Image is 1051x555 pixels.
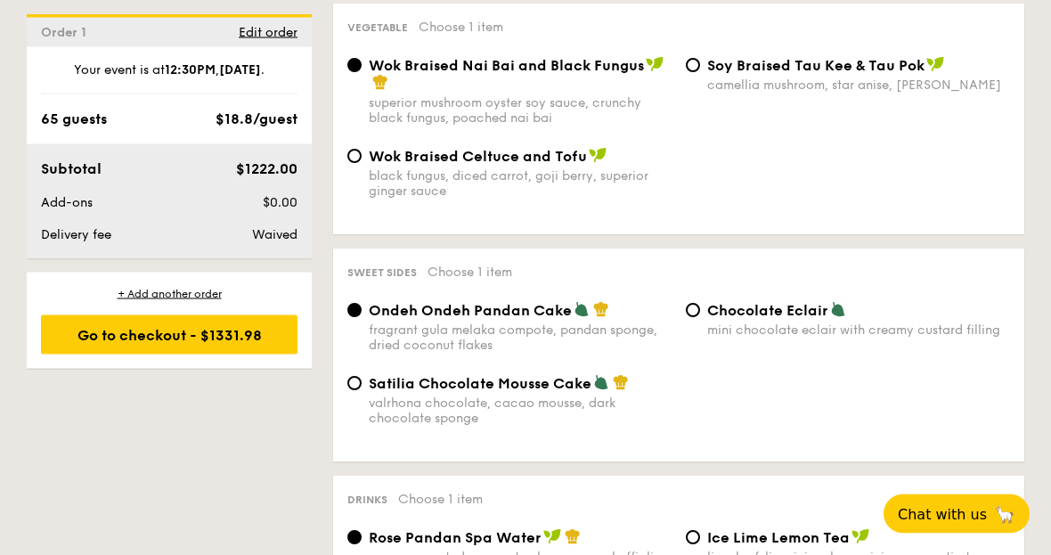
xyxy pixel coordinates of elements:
[347,22,408,35] span: Vegetable
[686,59,700,73] input: ⁠Soy Braised Tau Kee & Tau Pokcamellia mushroom, star anise, [PERSON_NAME]
[41,25,94,40] span: Order 1
[707,303,828,320] span: Chocolate Eclair
[41,195,93,210] span: Add-ons
[347,150,362,164] input: Wok Braised Celtuce and Tofublack fungus, diced carrot, goji berry, superior ginger sauce
[428,265,512,281] span: Choose 1 item
[851,529,869,545] img: icon-vegan.f8ff3823.svg
[898,506,987,523] span: Chat with us
[369,530,542,547] span: Rose Pandan Spa Water
[216,109,297,130] div: $18.8/guest
[707,78,1010,94] div: camellia mushroom, star anise, [PERSON_NAME]
[263,195,297,210] span: $0.00
[707,58,925,75] span: ⁠Soy Braised Tau Kee & Tau Pok
[41,109,107,130] div: 65 guests
[593,375,609,391] img: icon-vegetarian.fe4039eb.svg
[41,287,297,301] div: + Add another order
[686,304,700,318] input: Chocolate Eclairmini chocolate eclair with creamy custard filling
[347,267,417,280] span: Sweet sides
[372,75,388,91] img: icon-chef-hat.a58ddaea.svg
[574,302,590,318] img: icon-vegetarian.fe4039eb.svg
[347,377,362,391] input: Satilia Chocolate Mousse Cakevalrhona chocolate, cacao mousse, dark chocolate sponge
[165,62,216,78] strong: 12:30PM
[252,227,297,242] span: Waived
[41,227,111,242] span: Delivery fee
[613,375,629,391] img: icon-chef-hat.a58ddaea.svg
[219,62,261,78] strong: [DATE]
[994,504,1015,525] span: 🦙
[926,57,944,73] img: icon-vegan.f8ff3823.svg
[239,25,297,40] span: Edit order
[369,303,572,320] span: Ondeh Ondeh Pandan Cake
[369,149,587,166] span: Wok Braised Celtuce and Tofu
[593,302,609,318] img: icon-chef-hat.a58ddaea.svg
[369,323,672,354] div: fragrant gula melaka compote, pandan sponge, dried coconut flakes
[347,531,362,545] input: Rose Pandan Spa Waterorange-scented rose water, lemongrass, kaffir lime leaf
[646,57,664,73] img: icon-vegan.f8ff3823.svg
[369,396,672,427] div: valrhona chocolate, cacao mousse, dark chocolate sponge
[884,494,1030,534] button: Chat with us🦙
[686,531,700,545] input: Ice Lime Lemon Tealime leaf, lime juice, lemon juice, aromatic tea base
[347,59,362,73] input: Wok Braised Nai Bai and Black Fungussuperior mushroom oyster soy sauce, crunchy black fungus, poa...
[236,160,297,177] span: $1222.00
[707,323,1010,339] div: mini chocolate eclair with creamy custard filling
[565,529,581,545] img: icon-chef-hat.a58ddaea.svg
[589,148,607,164] img: icon-vegan.f8ff3823.svg
[707,530,850,547] span: Ice Lime Lemon Tea
[41,160,102,177] span: Subtotal
[347,494,387,507] span: Drinks
[41,315,297,355] div: Go to checkout - $1331.98
[369,96,672,127] div: superior mushroom oyster soy sauce, crunchy black fungus, poached nai bai
[398,493,483,508] span: Choose 1 item
[347,304,362,318] input: Ondeh Ondeh Pandan Cakefragrant gula melaka compote, pandan sponge, dried coconut flakes
[369,169,672,200] div: black fungus, diced carrot, goji berry, superior ginger sauce
[369,376,591,393] span: Satilia Chocolate Mousse Cake
[830,302,846,318] img: icon-vegetarian.fe4039eb.svg
[369,58,644,75] span: Wok Braised Nai Bai and Black Fungus
[419,20,503,36] span: Choose 1 item
[41,61,297,94] div: Your event is at , .
[543,529,561,545] img: icon-vegan.f8ff3823.svg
